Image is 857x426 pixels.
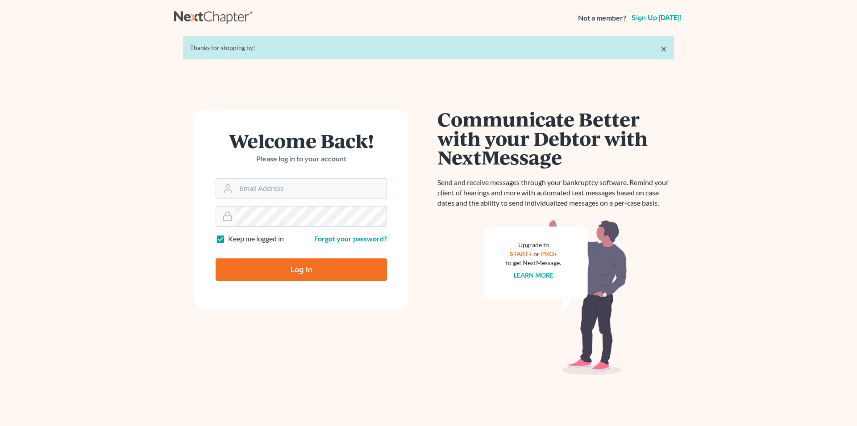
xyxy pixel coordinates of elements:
[510,250,532,257] a: START+
[533,250,540,257] span: or
[541,250,557,257] a: PRO+
[514,271,553,279] a: Learn more
[661,43,667,54] a: ×
[216,154,387,164] p: Please log in to your account
[484,219,627,375] img: nextmessage_bg-59042aed3d76b12b5cd301f8e5b87938c9018125f34e5fa2b7a6b67550977c72.svg
[190,43,667,52] div: Thanks for stopping by!
[630,14,683,21] a: Sign up [DATE]!
[216,258,387,281] input: Log In
[578,13,626,23] strong: Not a member?
[506,258,561,267] div: to get NextMessage.
[228,234,284,244] label: Keep me logged in
[236,179,387,198] input: Email Address
[437,110,674,167] h1: Communicate Better with your Debtor with NextMessage
[314,234,387,243] a: Forgot your password?
[216,131,387,150] h1: Welcome Back!
[437,177,674,208] p: Send and receive messages through your bankruptcy software. Remind your client of hearings and mo...
[506,240,561,249] div: Upgrade to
